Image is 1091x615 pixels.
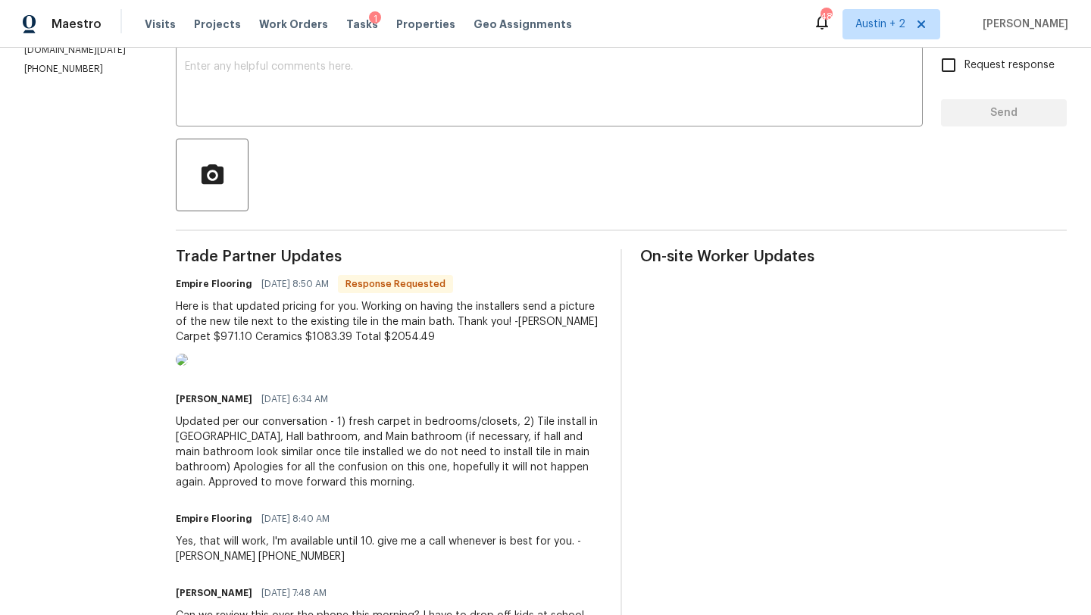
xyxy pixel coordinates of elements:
[369,11,381,27] div: 1
[821,9,831,24] div: 48
[855,17,905,32] span: Austin + 2
[339,276,452,292] span: Response Requested
[176,249,602,264] span: Trade Partner Updates
[176,511,252,526] h6: Empire Flooring
[474,17,572,32] span: Geo Assignments
[261,392,328,407] span: [DATE] 6:34 AM
[176,534,602,564] div: Yes, that will work, I'm available until 10. give me a call whenever is best for you. -[PERSON_NA...
[640,249,1067,264] span: On-site Worker Updates
[176,414,602,490] div: Updated per our conversation - 1) fresh carpet in bedrooms/closets, 2) Tile install in [GEOGRAPHI...
[261,511,330,526] span: [DATE] 8:40 AM
[261,276,329,292] span: [DATE] 8:50 AM
[396,17,455,32] span: Properties
[145,17,176,32] span: Visits
[194,17,241,32] span: Projects
[259,17,328,32] span: Work Orders
[261,585,327,601] span: [DATE] 7:48 AM
[24,63,139,76] p: [PHONE_NUMBER]
[52,17,102,32] span: Maestro
[176,585,252,601] h6: [PERSON_NAME]
[977,17,1068,32] span: [PERSON_NAME]
[176,392,252,407] h6: [PERSON_NAME]
[964,58,1055,73] span: Request response
[346,19,378,30] span: Tasks
[176,299,602,345] div: Here is that updated pricing for you. Working on having the installers send a picture of the new ...
[176,276,252,292] h6: Empire Flooring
